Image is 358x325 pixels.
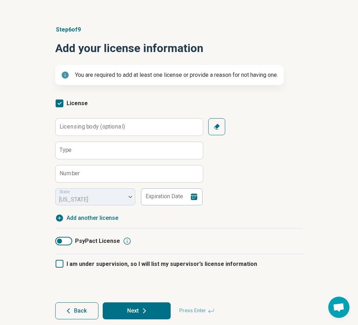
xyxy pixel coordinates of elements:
p: Step 6 of 9 [55,25,303,34]
p: You are required to add at least one license or provide a reason for not having one. [75,71,278,79]
span: Press Enter [175,302,219,319]
label: Licensing body (optional) [59,124,125,130]
span: Add another license [67,214,118,222]
span: Back [74,308,87,314]
label: Type [59,147,72,153]
span: I am under supervision, so I will list my supervisor’s license information [67,261,257,267]
h1: Add your license information [55,40,303,57]
button: Next [103,302,171,319]
label: Number [59,171,80,176]
span: License [67,100,88,107]
button: Add another license [55,214,118,222]
button: Back [55,302,98,319]
a: Open chat [328,297,350,318]
span: PsyPact License [75,237,120,245]
input: credential.licenses.0.name [56,142,203,159]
